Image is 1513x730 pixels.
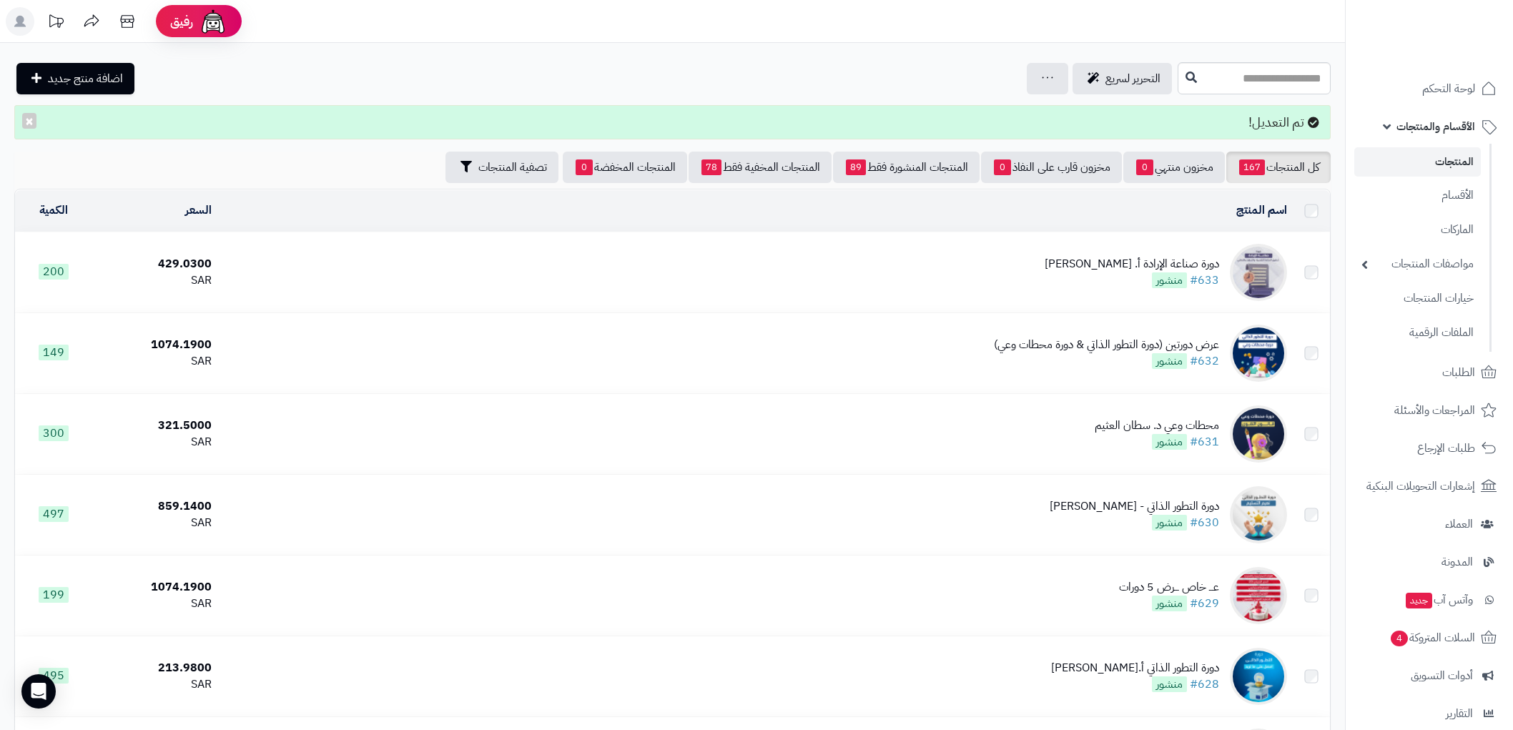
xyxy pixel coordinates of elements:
[1354,71,1504,106] a: لوحة التحكم
[1411,666,1473,686] span: أدوات التسويق
[1417,438,1475,458] span: طلبات الإرجاع
[1190,272,1219,289] a: #633
[16,63,134,94] a: اضافة منتج جديد
[1239,159,1265,175] span: 167
[1406,593,1432,608] span: جديد
[1105,70,1160,87] span: التحرير لسريع
[1396,117,1475,137] span: الأقسام والمنتجات
[1354,355,1504,390] a: الطلبات
[1354,583,1504,617] a: وآتس آبجديد
[97,434,211,450] div: SAR
[14,105,1331,139] div: تم التعديل!
[39,345,69,360] span: 149
[97,418,211,434] div: 321.5000
[1152,353,1187,369] span: منشور
[97,676,211,693] div: SAR
[994,159,1011,175] span: 0
[478,159,547,176] span: تصفية المنتجات
[97,596,211,612] div: SAR
[1354,283,1481,314] a: خيارات المنتجات
[1051,660,1219,676] div: دورة التطور الذاتي أ.[PERSON_NAME]
[39,668,69,684] span: 495
[1354,545,1504,579] a: المدونة
[199,7,227,36] img: ai-face.png
[39,264,69,280] span: 200
[1442,362,1475,383] span: الطلبات
[1152,434,1187,450] span: منشور
[1152,676,1187,692] span: منشور
[1354,180,1481,211] a: الأقسام
[1389,628,1475,648] span: السلات المتروكة
[97,337,211,353] div: 1074.1900
[1354,659,1504,693] a: أدوات التسويق
[1354,469,1504,503] a: إشعارات التحويلات البنكية
[846,159,866,175] span: 89
[1190,595,1219,612] a: #629
[1136,159,1153,175] span: 0
[1236,202,1287,219] a: اسم المنتج
[1152,596,1187,611] span: منشور
[97,498,211,515] div: 859.1400
[97,272,211,289] div: SAR
[1354,393,1504,428] a: المراجعات والأسئلة
[701,159,721,175] span: 78
[1354,214,1481,245] a: الماركات
[576,159,593,175] span: 0
[1190,676,1219,693] a: #628
[1354,317,1481,348] a: الملفات الرقمية
[1230,244,1287,301] img: دورة صناعة الإرادة أ. صالح الطويان
[994,337,1219,353] div: عرض دورتين (دورة التطور الذاتي & دورة محطات وعي)
[1226,152,1331,183] a: كل المنتجات167
[48,70,123,87] span: اضافة منتج جديد
[1446,704,1473,724] span: التقارير
[1390,630,1409,647] span: 4
[39,506,69,522] span: 497
[38,7,74,39] a: تحديثات المنصة
[39,202,68,219] a: الكمية
[1152,515,1187,531] span: منشور
[185,202,212,219] a: السعر
[97,353,211,370] div: SAR
[170,13,193,30] span: رفيق
[39,587,69,603] span: 199
[1230,648,1287,705] img: دورة التطور الذاتي أ.فهد بن مسلم
[1095,418,1219,434] div: محطات وعي د. سطان العثيم
[1230,325,1287,382] img: عرض دورتين (دورة التطور الذاتي & دورة محطات وعي)
[1354,621,1504,655] a: السلات المتروكة4
[1230,486,1287,543] img: دورة التطور الذاتي - نعيم التسليم
[1441,552,1473,572] span: المدونة
[21,674,56,709] div: Open Intercom Messenger
[1354,507,1504,541] a: العملاء
[1366,476,1475,496] span: إشعارات التحويلات البنكية
[1073,63,1172,94] a: التحرير لسريع
[97,579,211,596] div: 1074.1900
[1045,256,1219,272] div: دورة صناعة الإرادة أ. [PERSON_NAME]
[1354,147,1481,177] a: المنتجات
[1354,249,1481,280] a: مواصفات المنتجات
[981,152,1122,183] a: مخزون قارب على النفاذ0
[97,515,211,531] div: SAR
[1119,579,1219,596] div: عـــ خاص ـــرض 5 دورات
[39,425,69,441] span: 300
[1230,567,1287,624] img: عـــ خاص ـــرض 5 دورات
[22,113,36,129] button: ×
[563,152,687,183] a: المنتجات المخفضة0
[445,152,558,183] button: تصفية المنتجات
[1152,272,1187,288] span: منشور
[833,152,980,183] a: المنتجات المنشورة فقط89
[1050,498,1219,515] div: دورة التطور الذاتي - [PERSON_NAME]
[689,152,832,183] a: المنتجات المخفية فقط78
[1422,79,1475,99] span: لوحة التحكم
[1190,514,1219,531] a: #630
[97,256,211,272] div: 429.0300
[1123,152,1225,183] a: مخزون منتهي0
[97,660,211,676] div: 213.9800
[1394,400,1475,420] span: المراجعات والأسئلة
[1230,405,1287,463] img: محطات وعي د. سطان العثيم
[1445,514,1473,534] span: العملاء
[1354,431,1504,465] a: طلبات الإرجاع
[1404,590,1473,610] span: وآتس آب
[1416,24,1499,54] img: logo-2.png
[1190,352,1219,370] a: #632
[1190,433,1219,450] a: #631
